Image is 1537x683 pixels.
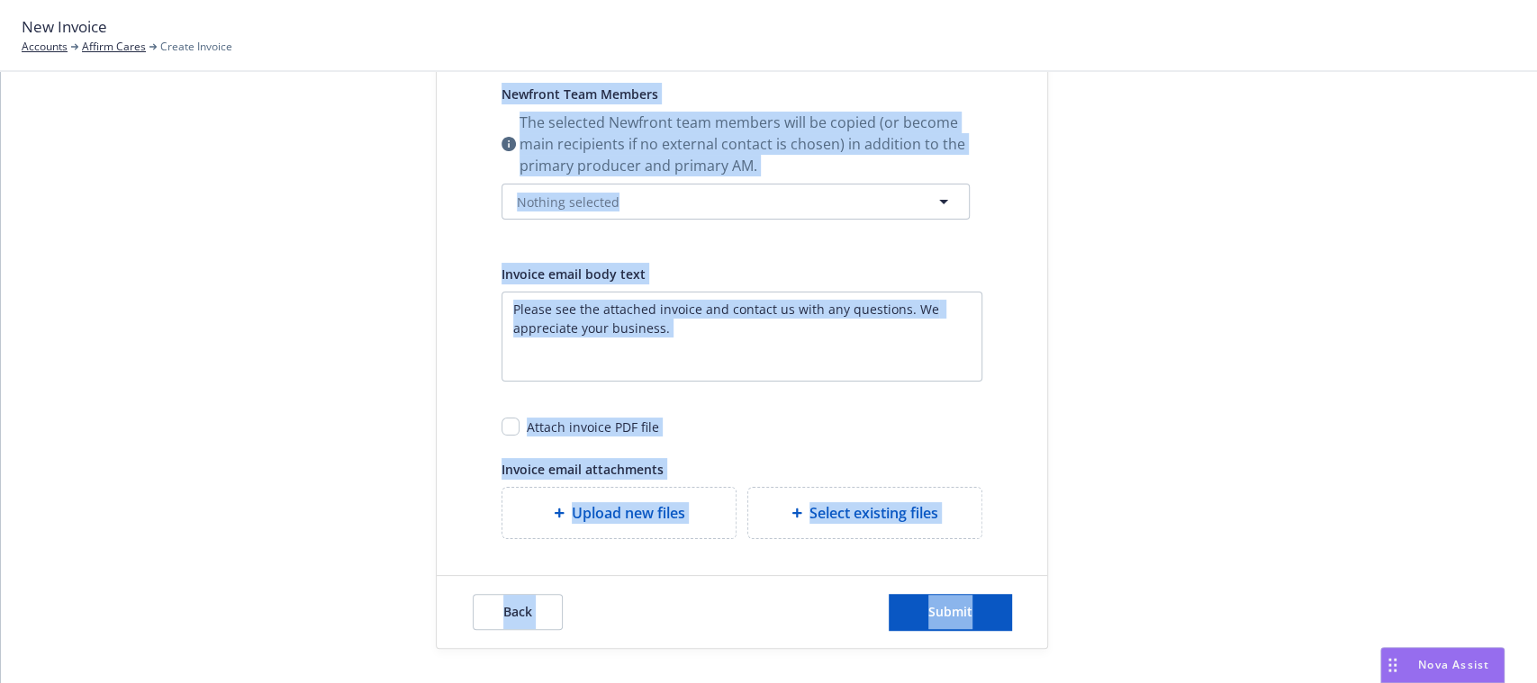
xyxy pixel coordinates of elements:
span: Invoice email body text [502,265,646,283]
span: The selected Newfront team members will be copied (or become main recipients if no external conta... [520,112,970,176]
span: Submit [928,603,972,620]
div: Upload new files [502,487,737,539]
span: Upload new files [572,502,685,524]
div: Select existing files [747,487,982,539]
button: Nothing selected [502,184,970,220]
span: Invoice email attachments [502,461,664,478]
span: Nova Assist [1418,657,1489,672]
span: New Invoice [22,15,107,39]
span: Nothing selected [517,193,619,211]
button: Nova Assist [1380,647,1505,683]
a: Accounts [22,39,68,55]
span: Create Invoice [160,39,232,55]
span: Newfront Team Members [502,85,658,103]
span: Back [503,603,532,620]
a: Affirm Cares [82,39,146,55]
div: Drag to move [1381,648,1404,682]
button: Back [473,594,563,630]
div: Attach invoice PDF file [527,418,659,436]
textarea: Enter a description... [502,292,982,382]
span: Select existing files [809,502,938,524]
button: Submit [889,594,1011,630]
